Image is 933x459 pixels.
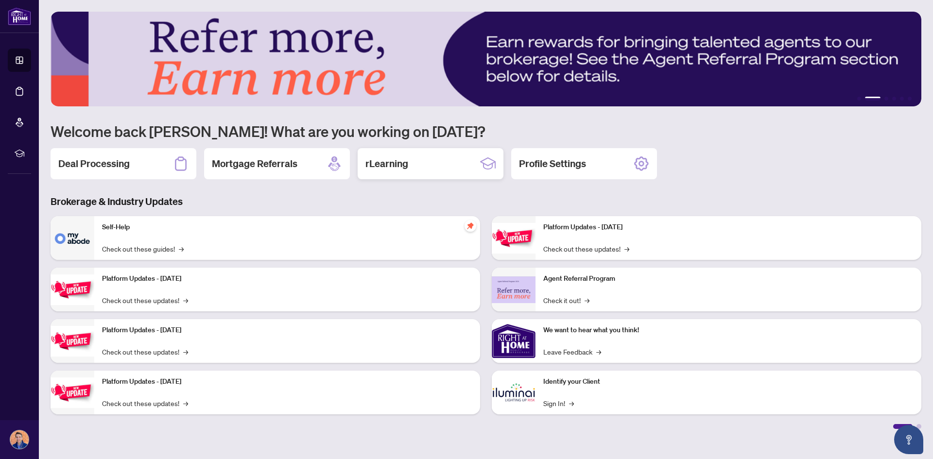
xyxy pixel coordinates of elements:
h2: Deal Processing [58,157,130,170]
p: Self-Help [102,222,472,233]
span: pushpin [465,220,476,232]
button: 5 [900,97,904,101]
a: Check out these updates!→ [102,346,188,357]
img: Platform Updates - July 8, 2025 [51,377,94,408]
img: Platform Updates - June 23, 2025 [492,223,536,254]
span: → [585,295,589,306]
a: Check out these updates!→ [102,398,188,408]
a: Sign In!→ [543,398,574,408]
p: Identify your Client [543,376,914,387]
img: Self-Help [51,216,94,260]
p: Platform Updates - [DATE] [102,376,472,387]
h1: Welcome back [PERSON_NAME]! What are you working on [DATE]? [51,122,921,140]
a: Check out these guides!→ [102,243,184,254]
a: Leave Feedback→ [543,346,601,357]
button: 1 [857,97,861,101]
img: Slide 1 [51,12,921,106]
span: → [569,398,574,408]
a: Check out these updates!→ [102,295,188,306]
a: Check it out!→ [543,295,589,306]
h3: Brokerage & Industry Updates [51,195,921,208]
img: Platform Updates - July 21, 2025 [51,326,94,357]
img: We want to hear what you think! [492,319,536,363]
img: logo [8,7,31,25]
span: → [183,398,188,408]
button: 3 [884,97,888,101]
h2: Mortgage Referrals [212,157,297,170]
span: → [624,243,629,254]
button: 2 [865,97,881,101]
button: 6 [908,97,912,101]
img: Identify your Client [492,371,536,414]
p: Agent Referral Program [543,273,914,284]
p: Platform Updates - [DATE] [102,273,472,284]
img: Platform Updates - September 16, 2025 [51,274,94,305]
a: Check out these updates!→ [543,243,629,254]
button: 4 [892,97,896,101]
p: Platform Updates - [DATE] [102,325,472,336]
h2: Profile Settings [519,157,586,170]
img: Profile Icon [10,430,29,449]
span: → [183,295,188,306]
p: We want to hear what you think! [543,325,914,336]
button: Open asap [894,425,923,454]
img: Agent Referral Program [492,276,536,303]
h2: rLearning [365,157,408,170]
span: → [179,243,184,254]
p: Platform Updates - [DATE] [543,222,914,233]
span: → [183,346,188,357]
span: → [596,346,601,357]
